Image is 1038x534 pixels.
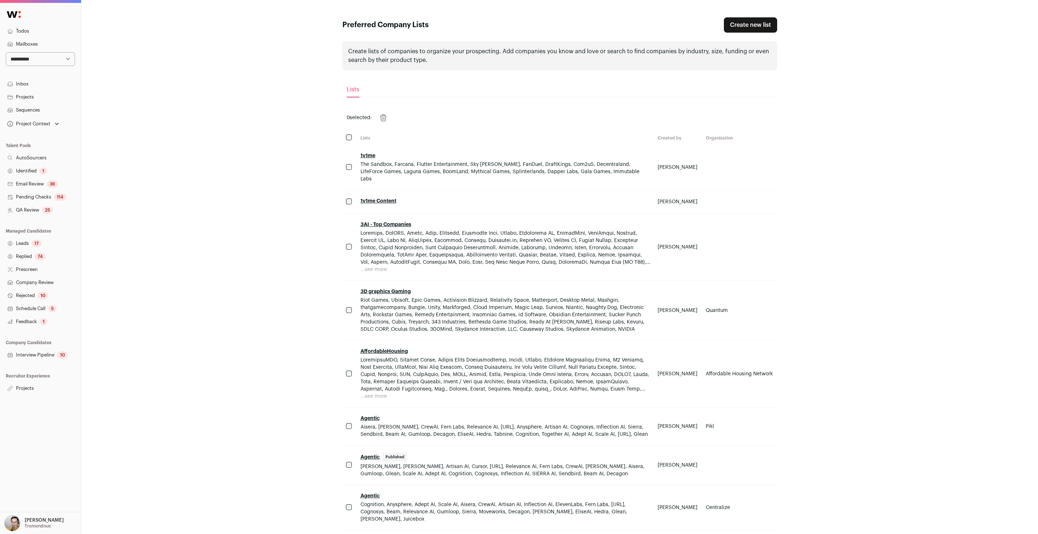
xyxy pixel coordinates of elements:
div: 10 [38,292,48,299]
div: 10 [57,351,68,359]
a: 1v1me Content [360,199,396,204]
td: Centralize [702,485,777,530]
td: [PERSON_NAME] [654,446,702,485]
span: Lists [347,87,359,92]
a: 3AI - Top Companies [360,222,411,227]
a: 3D graphics Gaming [360,289,411,294]
div: Project Context [6,121,50,127]
button: Remove [375,109,392,126]
td: [PERSON_NAME] [654,145,702,190]
td: [PERSON_NAME] [654,341,702,408]
div: 74 [35,253,46,260]
div: 25 [42,206,53,214]
a: AffordableHousing [360,349,408,354]
td: [PERSON_NAME] [654,408,702,446]
span: Loremips, DolORS, Ametc, Adip, Elitsedd, Eiusmodte Inci, Utlabo, Etdolorema AL, EnimadMini, VeniA... [360,230,650,266]
td: [PERSON_NAME] [654,281,702,341]
div: 1 [40,318,47,325]
button: Open dropdown [6,119,61,129]
a: Agentic [360,455,380,460]
a: Agentic [360,493,380,498]
td: Pikl [702,408,777,446]
p: Create lists of companies to organize your prospecting. Add companies you know and love or search... [348,47,771,64]
th: Organization [702,131,777,145]
img: 144000-medium_jpg [4,515,20,531]
span: Cognition, Anysphere, Adept AI, Scale AI, Aisera, CrewAI, Artisan AI, Inflection AI, ElevenLabs, ... [360,502,627,522]
div: 36 [47,180,58,188]
h1: Preferred Company Lists [342,20,429,30]
button: Open dropdown [3,515,65,531]
div: 1 [39,167,47,175]
span: [PERSON_NAME], [PERSON_NAME], Artisan AI, Cursor, [URL], Relevance AI, Fern Labs, CrewAI, [PERSON... [360,464,645,476]
span: LoremipsuMDO, Sitamet Conse, Adipis Elits Doeiusmodtemp, Incidi, Utlabo, Etdolore Magnaaliqu Enim... [360,356,650,393]
td: [PERSON_NAME] [654,214,702,281]
td: [PERSON_NAME] [654,190,702,214]
span: 0 [347,115,350,120]
span: Published [383,453,407,462]
a: Create new list [724,17,777,33]
p: [PERSON_NAME] [25,517,64,523]
span: Aisera, [PERSON_NAME], CrewAI, Fern Labs, Relevance AI, [URL], Anysphere, Artisan AI, Cognosys, I... [360,425,648,437]
button: ...see more [360,393,387,400]
span: The Sandbox, Farcana, Flutter Entertainment, Sky [PERSON_NAME], FanDuel, DraftKings, Com2uS, Dece... [360,162,639,182]
span: Riot Games, Ubisoft, Epic Games, Activision Blizzard, Relativity Space, Matterport, Desktop Metal... [360,298,645,332]
a: 1v1me [360,153,375,158]
span: selected: [347,114,372,121]
th: Lists [357,131,654,145]
div: 114 [54,193,66,201]
button: ...see more [360,266,387,273]
td: [PERSON_NAME] [654,485,702,530]
th: Created by [654,131,702,145]
img: Wellfound [3,7,25,22]
td: Quantum [702,281,777,341]
td: Affordable Housing Network [702,341,777,408]
a: Agentic [360,416,380,421]
div: 17 [32,240,42,247]
p: Tremendous [25,523,51,529]
div: 5 [48,305,57,312]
